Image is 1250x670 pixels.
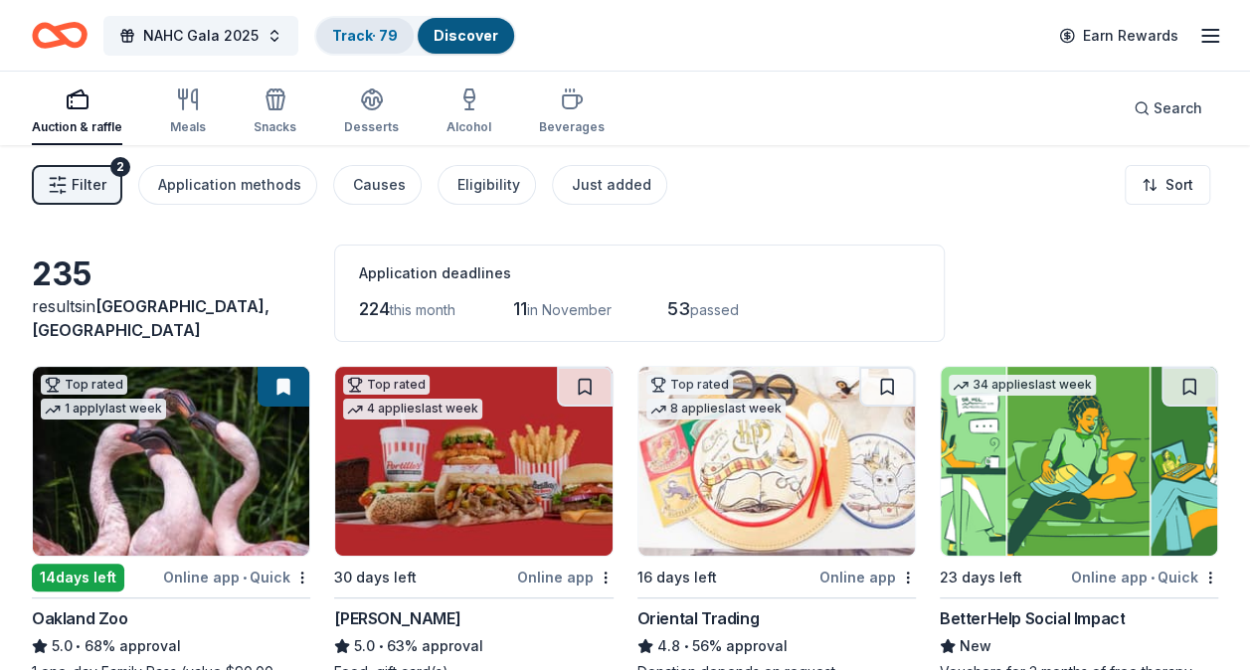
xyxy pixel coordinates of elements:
span: [GEOGRAPHIC_DATA], [GEOGRAPHIC_DATA] [32,296,269,340]
div: 68% approval [32,634,310,658]
div: 23 days left [940,566,1022,589]
a: Home [32,12,88,59]
div: 8 applies last week [646,399,786,419]
div: Online app Quick [163,565,310,589]
button: NAHC Gala 2025 [103,16,298,56]
div: 1 apply last week [41,399,166,419]
button: Filter2 [32,165,122,205]
span: 5.0 [52,634,73,658]
span: 4.8 [657,634,680,658]
div: Meals [170,119,206,135]
span: • [683,638,688,654]
button: Sort [1125,165,1210,205]
span: passed [690,301,739,318]
div: 63% approval [334,634,613,658]
div: Oriental Trading [637,606,760,630]
button: Meals [170,80,206,145]
button: Track· 79Discover [314,16,516,56]
span: in [32,296,269,340]
span: in November [527,301,612,318]
img: Image for BetterHelp Social Impact [941,367,1217,556]
button: Snacks [254,80,296,145]
span: NAHC Gala 2025 [143,24,259,48]
a: Track· 79 [332,27,398,44]
button: Just added [552,165,667,205]
span: Sort [1165,173,1193,197]
div: Snacks [254,119,296,135]
div: 16 days left [637,566,717,589]
img: Image for Oakland Zoo [33,367,309,556]
div: Desserts [344,119,399,135]
span: • [379,638,384,654]
a: Discover [434,27,498,44]
button: Eligibility [438,165,536,205]
div: Online app [819,565,916,589]
div: results [32,294,310,342]
button: Beverages [539,80,605,145]
button: Auction & raffle [32,80,122,145]
span: 224 [359,298,390,319]
span: 53 [667,298,690,319]
div: Top rated [343,375,430,395]
div: 2 [110,157,130,177]
span: • [243,570,247,586]
button: Alcohol [446,80,491,145]
div: Top rated [41,375,127,395]
img: Image for Portillo's [335,367,612,556]
div: Beverages [539,119,605,135]
div: 4 applies last week [343,399,482,419]
div: 34 applies last week [949,375,1096,396]
span: Search [1154,96,1202,120]
span: • [76,638,81,654]
span: Filter [72,173,106,197]
div: Eligibility [457,173,520,197]
div: 235 [32,254,310,294]
div: BetterHelp Social Impact [940,606,1125,630]
span: New [960,634,991,658]
div: Oakland Zoo [32,606,128,630]
a: Earn Rewards [1047,18,1190,54]
div: Application deadlines [359,261,920,285]
div: Just added [572,173,651,197]
div: Alcohol [446,119,491,135]
div: Causes [353,173,406,197]
div: Auction & raffle [32,119,122,135]
button: Causes [333,165,422,205]
div: Online app [517,565,614,589]
div: Top rated [646,375,733,395]
img: Image for Oriental Trading [638,367,915,556]
div: 56% approval [637,634,916,658]
button: Search [1118,88,1218,128]
span: 11 [513,298,527,319]
div: Application methods [158,173,301,197]
div: 30 days left [334,566,417,589]
button: Desserts [344,80,399,145]
button: Application methods [138,165,317,205]
span: 5.0 [354,634,375,658]
span: • [1151,570,1155,586]
div: [PERSON_NAME] [334,606,460,630]
div: 14 days left [32,564,124,591]
div: Online app Quick [1071,565,1218,589]
span: this month [390,301,455,318]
